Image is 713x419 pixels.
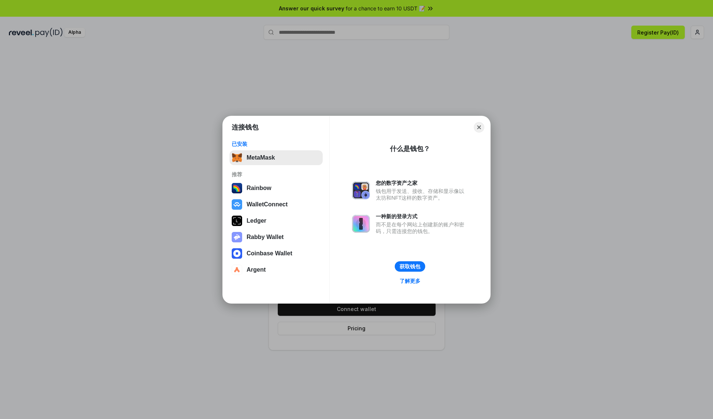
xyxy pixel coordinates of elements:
[247,217,266,224] div: Ledger
[229,181,323,196] button: Rainbow
[352,181,370,199] img: svg+xml,%3Csvg%20xmlns%3D%22http%3A%2F%2Fwww.w3.org%2F2000%2Fsvg%22%20fill%3D%22none%22%20viewBox...
[376,180,468,186] div: 您的数字资产之家
[232,153,242,163] img: svg+xml,%3Csvg%20fill%3D%22none%22%20height%3D%2233%22%20viewBox%3D%220%200%2035%2033%22%20width%...
[247,250,292,257] div: Coinbase Wallet
[474,122,484,132] button: Close
[390,144,430,153] div: 什么是钱包？
[400,263,420,270] div: 获取钱包
[232,216,242,226] img: svg+xml,%3Csvg%20xmlns%3D%22http%3A%2F%2Fwww.w3.org%2F2000%2Fsvg%22%20width%3D%2228%22%20height%3...
[232,123,258,132] h1: 连接钱包
[247,266,266,273] div: Argent
[395,261,425,272] button: 获取钱包
[229,150,323,165] button: MetaMask
[229,213,323,228] button: Ledger
[376,221,468,235] div: 而不是在每个网站上创建新的账户和密码，只需连接您的钱包。
[232,232,242,242] img: svg+xml,%3Csvg%20xmlns%3D%22http%3A%2F%2Fwww.w3.org%2F2000%2Fsvg%22%20fill%3D%22none%22%20viewBox...
[395,276,425,286] a: 了解更多
[232,141,320,147] div: 已安装
[247,154,275,161] div: MetaMask
[232,248,242,259] img: svg+xml,%3Csvg%20width%3D%2228%22%20height%3D%2228%22%20viewBox%3D%220%200%2028%2028%22%20fill%3D...
[247,201,288,208] div: WalletConnect
[247,234,284,240] div: Rabby Wallet
[376,213,468,220] div: 一种新的登录方式
[232,171,320,178] div: 推荐
[232,265,242,275] img: svg+xml,%3Csvg%20width%3D%2228%22%20height%3D%2228%22%20viewBox%3D%220%200%2028%2028%22%20fill%3D...
[229,197,323,212] button: WalletConnect
[247,185,271,192] div: Rainbow
[229,246,323,261] button: Coinbase Wallet
[232,183,242,193] img: svg+xml,%3Csvg%20width%3D%22120%22%20height%3D%22120%22%20viewBox%3D%220%200%20120%20120%22%20fil...
[376,188,468,201] div: 钱包用于发送、接收、存储和显示像以太坊和NFT这样的数字资产。
[400,278,420,284] div: 了解更多
[229,230,323,245] button: Rabby Wallet
[352,215,370,233] img: svg+xml,%3Csvg%20xmlns%3D%22http%3A%2F%2Fwww.w3.org%2F2000%2Fsvg%22%20fill%3D%22none%22%20viewBox...
[232,199,242,210] img: svg+xml,%3Csvg%20width%3D%2228%22%20height%3D%2228%22%20viewBox%3D%220%200%2028%2028%22%20fill%3D...
[229,262,323,277] button: Argent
